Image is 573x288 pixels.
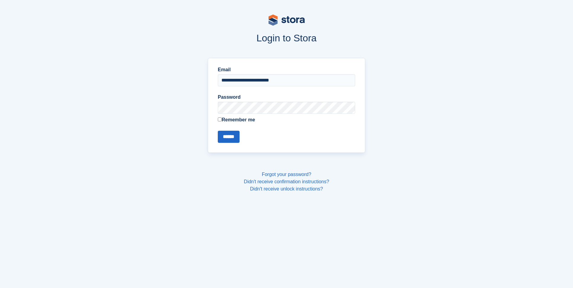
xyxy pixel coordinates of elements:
[93,33,481,43] h1: Login to Stora
[244,179,329,184] a: Didn't receive confirmation instructions?
[218,116,355,123] label: Remember me
[262,172,311,177] a: Forgot your password?
[218,66,355,73] label: Email
[218,117,222,121] input: Remember me
[218,94,355,101] label: Password
[269,14,305,26] img: stora-logo-53a41332b3708ae10de48c4981b4e9114cc0af31d8433b30ea865607fb682f29.svg
[250,186,323,191] a: Didn't receive unlock instructions?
